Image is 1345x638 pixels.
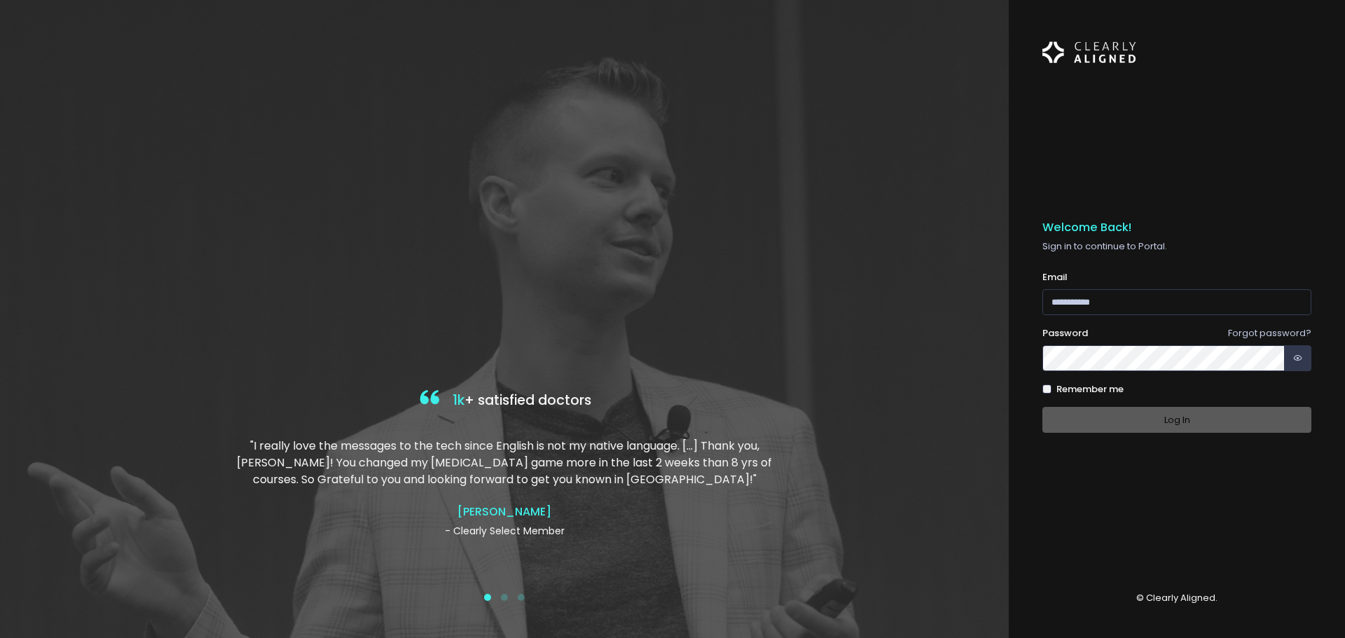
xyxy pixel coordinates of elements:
img: Logo Horizontal [1042,34,1136,71]
h4: + satisfied doctors [233,387,775,415]
a: Forgot password? [1228,326,1311,340]
p: © Clearly Aligned. [1042,591,1311,605]
p: "I really love the messages to the tech since English is not my native language. […] Thank you, [... [233,438,775,488]
label: Password [1042,326,1088,340]
p: - Clearly Select Member [233,524,775,539]
label: Email [1042,270,1068,284]
h5: Welcome Back! [1042,221,1311,235]
p: Sign in to continue to Portal. [1042,240,1311,254]
span: 1k [453,391,464,410]
h4: [PERSON_NAME] [233,505,775,518]
label: Remember me [1056,382,1124,396]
